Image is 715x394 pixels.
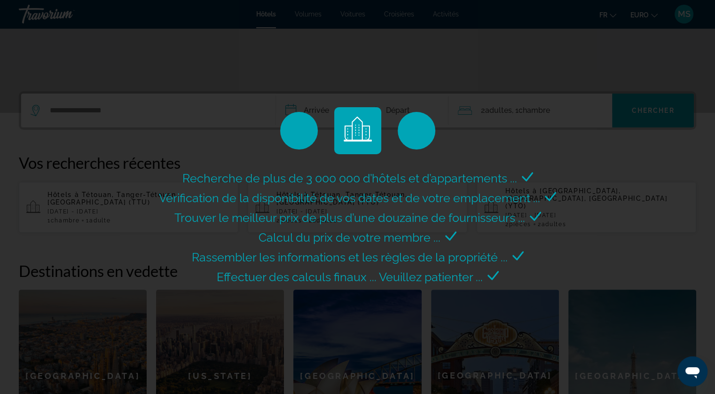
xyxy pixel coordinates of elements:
span: Rassembler les informations et les règles de la propriété ... [192,250,508,264]
iframe: Bouton de lancement de la fenêtre de messagerie [677,356,707,386]
span: Recherche de plus de 3 000 000 d’hôtels et d’appartements ... [182,171,517,185]
span: Trouver le meilleur prix de plus d’une douzaine de fournisseurs ... [174,211,525,225]
span: Calcul du prix de votre membre ... [259,230,440,244]
span: Vérification de la disponibilité de vos dates et de votre emplacement ... [159,191,540,205]
span: Effectuer des calculs finaux ... Veuillez patienter ... [217,270,483,284]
